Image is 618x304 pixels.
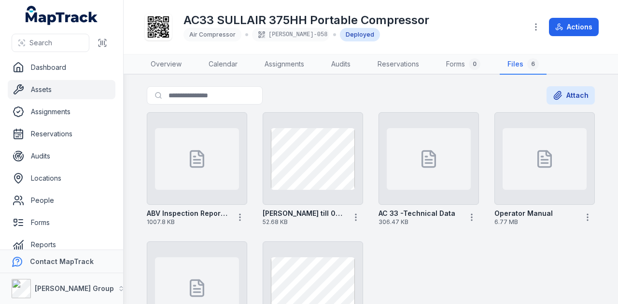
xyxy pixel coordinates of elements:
[379,218,461,226] span: 306.47 KB
[143,54,189,75] a: Overview
[469,58,480,70] div: 0
[12,34,89,52] button: Search
[527,58,539,70] div: 6
[147,209,229,218] strong: ABV Inspection Reports (003)
[8,213,115,232] a: Forms
[8,102,115,121] a: Assignments
[147,218,229,226] span: 1007.8 KB
[29,38,52,48] span: Search
[494,209,553,218] strong: Operator Manual
[547,86,595,105] button: Attach
[201,54,245,75] a: Calendar
[189,31,236,38] span: Air Compressor
[8,80,115,99] a: Assets
[257,54,312,75] a: Assignments
[8,169,115,188] a: Locations
[8,146,115,166] a: Audits
[323,54,358,75] a: Audits
[438,54,488,75] a: Forms0
[252,28,329,41] div: [PERSON_NAME]-058
[500,54,547,75] a: Files6
[35,284,114,292] strong: [PERSON_NAME] Group
[8,58,115,77] a: Dashboard
[30,257,94,265] strong: Contact MapTrack
[549,18,599,36] button: Actions
[8,191,115,210] a: People
[26,6,98,25] a: MapTrack
[8,235,115,254] a: Reports
[263,209,345,218] strong: [PERSON_NAME] till 06 2026
[183,13,429,28] h1: AC33 SULLAIR 375HH Portable Compressor
[379,209,455,218] strong: AC 33 -Technical Data
[370,54,427,75] a: Reservations
[340,28,380,41] div: Deployed
[8,124,115,144] a: Reservations
[263,218,345,226] span: 52.68 KB
[494,218,576,226] span: 6.77 MB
